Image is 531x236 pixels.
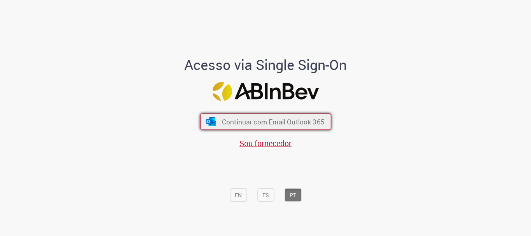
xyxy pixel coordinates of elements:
button: EN [230,189,247,202]
h1: Acesso via Single Sign-On [158,57,374,73]
button: ícone Azure/Microsoft 360 Continuar com Email Outlook 365 [200,114,331,130]
button: ES [257,189,274,202]
img: Logo ABInBev [212,82,319,101]
a: Sou fornecedor [239,138,292,149]
button: PT [285,189,301,202]
span: Continuar com Email Outlook 365 [222,117,324,126]
img: ícone Azure/Microsoft 360 [205,117,217,126]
